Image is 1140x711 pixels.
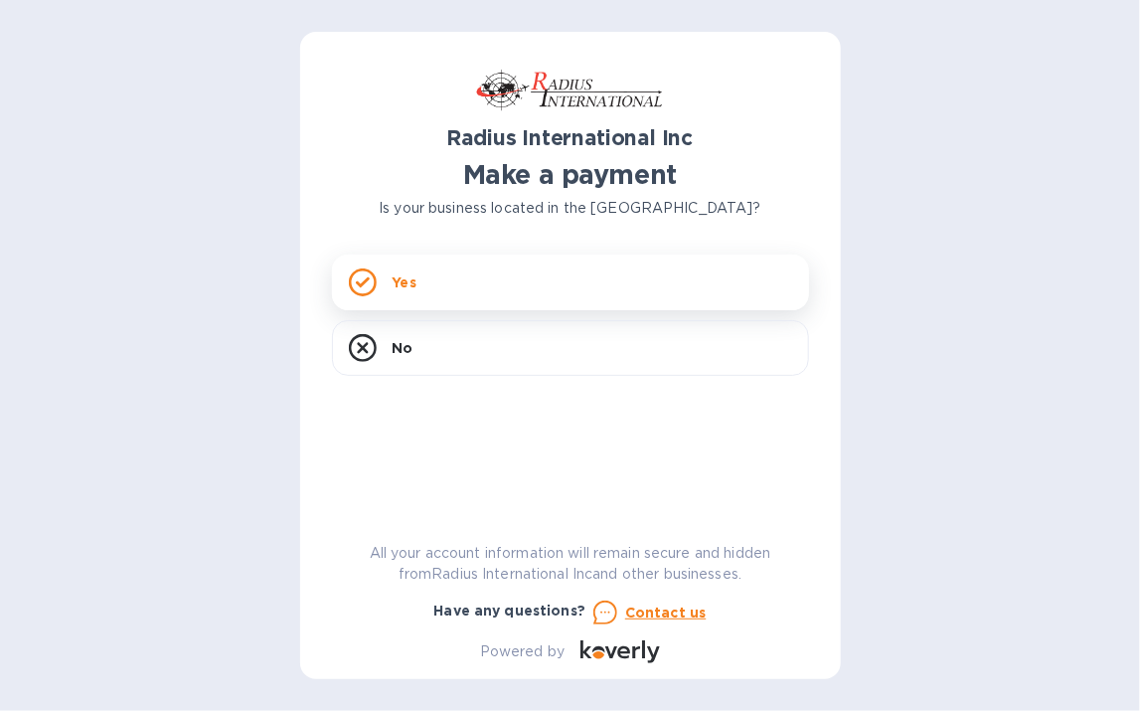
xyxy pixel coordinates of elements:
b: Radius International Inc [447,125,694,150]
p: No [393,338,413,358]
p: Yes [393,272,416,292]
p: All your account information will remain secure and hidden from Radius International Inc and othe... [332,543,809,585]
b: Have any questions? [434,603,586,619]
h1: Make a payment [332,159,809,191]
p: Powered by [480,641,565,662]
p: Is your business located in the [GEOGRAPHIC_DATA]? [332,198,809,219]
u: Contact us [625,605,707,621]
